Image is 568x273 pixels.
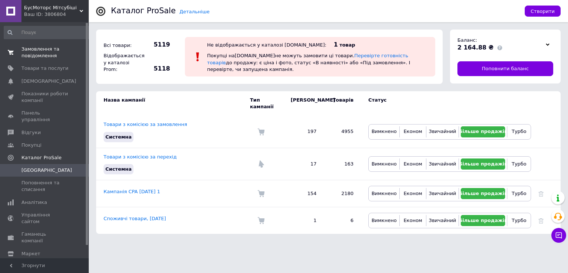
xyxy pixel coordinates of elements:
span: Турбо [512,161,527,167]
td: 154 [283,180,324,207]
button: Економ [402,126,424,137]
td: Товарів [324,91,361,116]
span: Поповнення та списання [21,180,68,193]
span: Системна [105,166,132,172]
button: Турбо [509,188,529,199]
button: Турбо [509,126,529,137]
span: Звичайний [429,161,456,167]
span: [GEOGRAPHIC_DATA] [21,167,72,174]
span: БусМоторс Мітсубіші [24,4,80,11]
button: Вимкнено [371,215,398,226]
button: Чат з покупцем [551,228,566,243]
span: Більше продажів [459,191,507,196]
span: Створити [531,8,555,14]
span: 5119 [144,41,170,49]
button: Створити [525,6,561,17]
button: Більше продажів [461,126,505,137]
button: Економ [402,215,424,226]
div: Відображається у каталозі Prom: [102,51,142,75]
button: Звичайний [428,158,457,170]
span: Поповнити баланс [482,65,529,72]
button: Звичайний [428,215,457,226]
a: Товари з комісією за замовлення [104,122,187,127]
td: 197 [283,116,324,148]
td: Назва кампанії [96,91,250,116]
div: Ваш ID: 3806804 [24,11,89,18]
input: Пошук [4,26,91,39]
span: 1 [334,41,338,48]
img: Комісія за замовлення [257,217,265,224]
td: 163 [324,148,361,180]
a: Видалити [538,218,544,223]
button: Більше продажів [461,188,505,199]
button: Більше продажів [461,215,505,226]
span: Відгуки [21,129,41,136]
img: :exclamation: [192,51,203,62]
span: Звичайний [429,129,456,134]
a: Кампанія CPA [DATE] 1 [104,189,160,194]
img: Комісія за замовлення [257,190,265,197]
span: Системна [105,134,132,140]
td: 4955 [324,116,361,148]
button: Звичайний [428,188,457,199]
span: Управління сайтом [21,212,68,225]
button: Вимкнено [371,188,398,199]
div: Не відображається у каталозі [DOMAIN_NAME]: [207,42,327,48]
button: Турбо [509,215,529,226]
td: 6 [324,207,361,234]
span: Звичайний [429,191,456,196]
span: Більше продажів [459,218,507,223]
span: Турбо [512,191,527,196]
td: 1 [283,207,324,234]
span: товар [339,42,355,48]
button: Звичайний [428,126,457,137]
a: Поповнити баланс [457,61,553,76]
span: Замовлення та повідомлення [21,46,68,59]
button: Вимкнено [371,126,398,137]
img: Комісія за перехід [257,160,265,168]
span: Панель управління [21,110,68,123]
span: Показники роботи компанії [21,91,68,104]
span: Товари та послуги [21,65,68,72]
span: 5118 [144,65,170,73]
span: Економ [403,218,422,223]
span: Вимкнено [372,191,397,196]
button: Економ [402,158,424,170]
span: Вимкнено [372,129,397,134]
button: Більше продажів [461,158,505,170]
div: Каталог ProSale [111,7,176,15]
a: Споживчі товари, [DATE] [104,216,166,221]
span: Турбо [512,218,527,223]
span: Звичайний [429,218,456,223]
a: Детальніше [179,9,210,14]
td: [PERSON_NAME] [283,91,324,116]
span: Маркет [21,250,40,257]
span: Економ [403,191,422,196]
button: Турбо [509,158,529,170]
td: 2180 [324,180,361,207]
span: Вимкнено [372,218,397,223]
span: Вимкнено [372,161,397,167]
span: Покупці [21,142,41,149]
span: Економ [403,129,422,134]
span: Турбо [512,129,527,134]
a: Видалити [538,191,544,196]
img: Комісія за замовлення [257,128,265,136]
a: Товари з комісією за перехід [104,154,177,160]
span: Покупці на [DOMAIN_NAME] не можуть замовити ці товари. до продажу: є ціна і фото, статус «В наявн... [207,53,410,72]
a: Перевірте готовність товарів [207,53,408,65]
td: Тип кампанії [250,91,283,116]
span: Аналітика [21,199,47,206]
span: Гаманець компанії [21,231,68,244]
span: [DEMOGRAPHIC_DATA] [21,78,76,85]
button: Економ [402,188,424,199]
td: 17 [283,148,324,180]
span: 2 164.88 ₴ [457,44,494,51]
td: Статус [361,91,531,116]
span: Економ [403,161,422,167]
button: Вимкнено [371,158,398,170]
div: Всі товари: [102,40,142,51]
span: Більше продажів [459,161,507,167]
span: Баланс: [457,37,477,43]
span: Більше продажів [459,129,507,134]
